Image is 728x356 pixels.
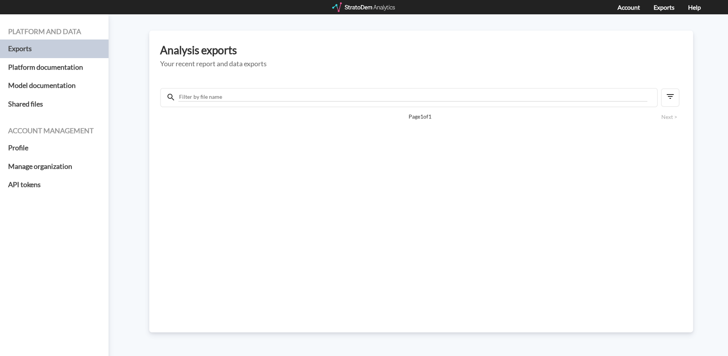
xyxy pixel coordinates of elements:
[8,175,100,194] a: API tokens
[659,113,680,121] button: Next >
[688,3,701,11] a: Help
[178,93,647,101] input: Filter by file name
[618,3,640,11] a: Account
[8,40,100,58] a: Exports
[8,76,100,95] a: Model documentation
[8,139,100,157] a: Profile
[8,58,100,77] a: Platform documentation
[8,157,100,176] a: Manage organization
[160,60,682,68] h5: Your recent report and data exports
[8,127,100,135] h4: Account management
[8,28,100,36] h4: Platform and data
[160,44,682,56] h3: Analysis exports
[654,3,675,11] a: Exports
[187,113,652,120] span: Page 1 of 1
[8,95,100,114] a: Shared files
